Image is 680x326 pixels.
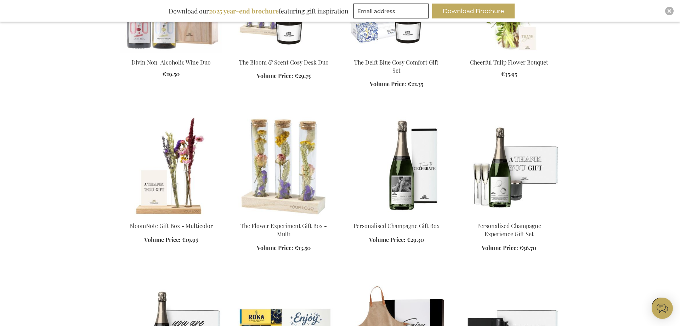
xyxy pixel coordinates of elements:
[432,4,515,18] button: Download Brochure
[129,222,213,230] a: BloomNote Gift Box - Multicolor
[458,117,560,216] img: Personalised Champagne Experience Gift Set
[346,50,447,56] a: Delft's Cosy Comfort Gift Set
[144,236,198,244] a: Volume Price: €19.95
[407,236,424,243] span: €29.30
[408,80,423,88] span: €22.35
[257,72,311,80] a: Volume Price: €29.75
[369,236,406,243] span: Volume Price:
[240,222,327,238] a: The Flower Experiment Gift Box - Multi
[257,244,311,252] a: Volume Price: €13.50
[346,117,447,216] img: Personalised Champagne Gift Box
[144,236,181,243] span: Volume Price:
[233,213,334,220] a: The Flower Experiment Gift Box - Multi
[257,244,293,252] span: Volume Price:
[477,222,541,238] a: Personalised Champagne Experience Gift Set
[120,50,222,56] a: Divin Non-Alcoholic Wine Duo Divin Non-Alcoholic Wine Duo
[470,59,548,66] a: Cheerful Tulip Flower Bouquet
[652,298,673,319] iframe: belco-activator-frame
[458,213,560,220] a: Personalised Champagne Experience Gift Set
[209,7,279,15] b: 2025 year-end brochure
[233,50,334,56] a: The Bloom & Scent Cosy Desk Duo
[354,59,438,74] a: The Delft Blue Cosy Comfort Gift Set
[131,59,211,66] a: Divin Non-Alcoholic Wine Duo
[482,244,536,252] a: Volume Price: €56.70
[370,80,423,88] a: Volume Price: €22.35
[370,80,406,88] span: Volume Price:
[239,59,329,66] a: The Bloom & Scent Cosy Desk Duo
[353,4,429,18] input: Email address
[353,4,431,21] form: marketing offers and promotions
[346,213,447,220] a: Personalised Champagne Gift Box
[482,244,518,252] span: Volume Price:
[295,244,311,252] span: €13.50
[295,72,311,79] span: €29.75
[665,7,674,15] div: Close
[165,4,352,18] div: Download our featuring gift inspiration
[667,9,671,13] img: Close
[501,70,517,78] span: €35.95
[233,117,334,216] img: The Flower Experiment Gift Box - Multi
[120,213,222,220] a: BloomNote Gift Box - Multicolor
[163,70,180,78] span: €29.50
[257,72,293,79] span: Volume Price:
[520,244,536,252] span: €56.70
[120,117,222,216] img: BloomNote Gift Box - Multicolor
[182,236,198,243] span: €19.95
[369,236,424,244] a: Volume Price: €29.30
[353,222,440,230] a: Personalised Champagne Gift Box
[458,50,560,56] a: Cheerful Tulip Flower Bouquet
